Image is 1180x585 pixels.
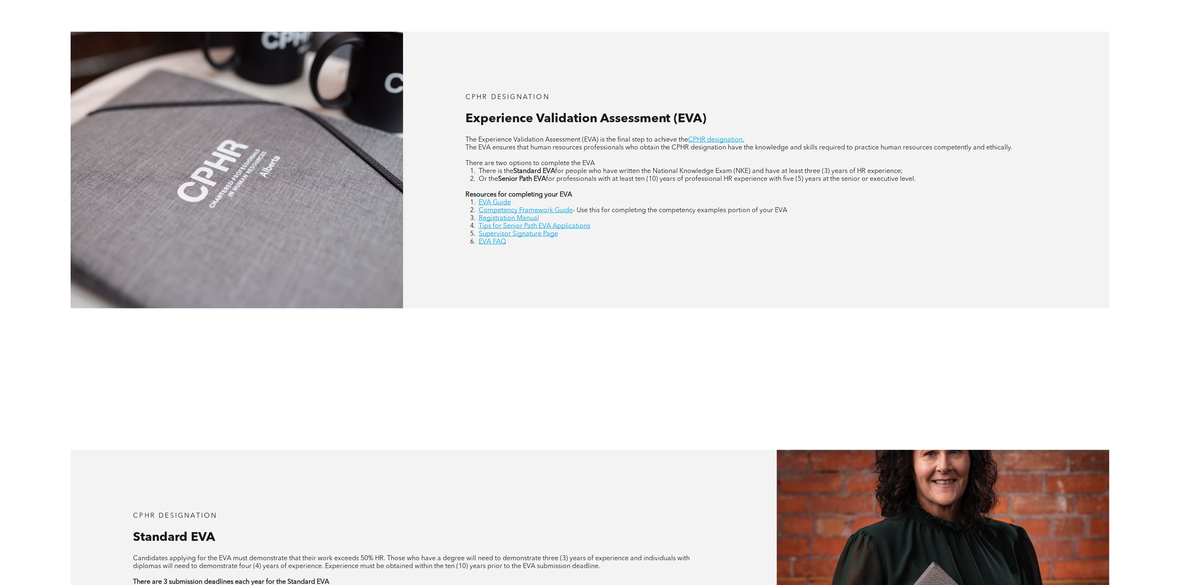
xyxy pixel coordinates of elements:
[546,176,916,182] span: for professionals with at least ten (10) years of professional HR experience with five (5) years ...
[133,531,215,544] span: Standard EVA
[465,94,550,101] span: CPHR DESIGNATION
[479,231,558,237] a: Supervisor Signature Page
[465,137,689,143] span: The Experience Validation Assessment (EVA) is the final step to achieve the
[133,555,690,570] span: Candidates applying for the EVA must demonstrate that their work exceeds 50% HR. Those who have a...
[465,113,707,125] span: Experience Validation Assessment (EVA)
[555,168,903,175] span: for people who have written the National Knowledge Exam (NKE) and have at least three (3) years o...
[479,215,539,222] a: Registration Manual
[133,513,217,519] span: CPHR DESIGNATION
[513,168,555,175] strong: Standard EVA
[573,207,788,214] span: - Use this for completing the competency examples portion of your EVA
[498,176,546,182] strong: Senior Path EVA
[479,199,511,206] a: EVA Guide
[465,144,1013,151] span: The EVA ensures that human resources professionals who obtain the CPHR designation have the knowl...
[465,160,595,167] span: There are two options to complete the EVA
[479,168,513,175] span: There is the
[479,207,573,214] a: Competency Framework Guide
[479,176,498,182] span: Or the
[465,192,572,198] strong: Resources for completing your EVA
[689,137,745,143] a: CPHR designation.
[479,223,590,230] a: Tips for Senior Path EVA Applications
[479,239,506,245] a: EVA FAQ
